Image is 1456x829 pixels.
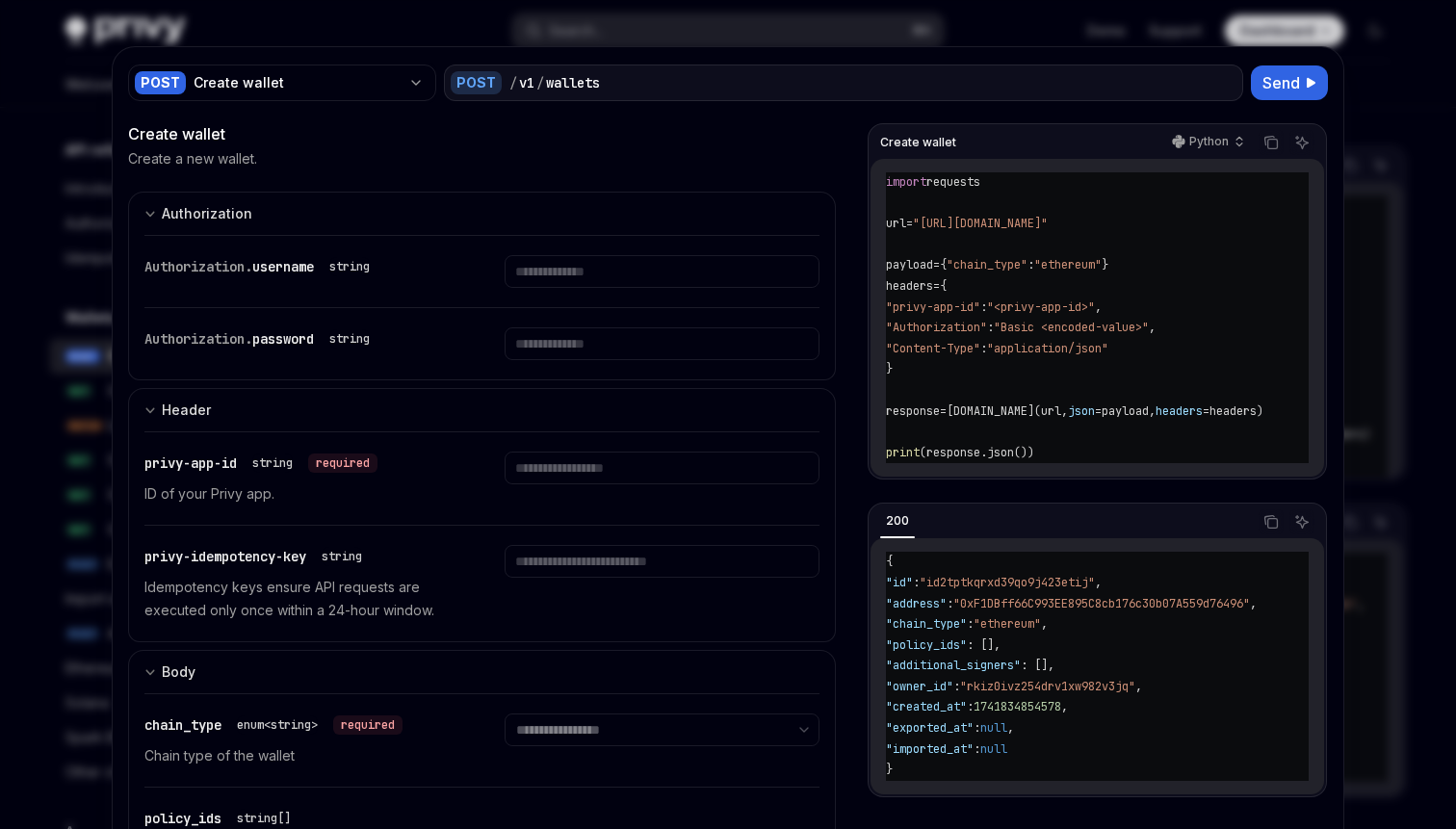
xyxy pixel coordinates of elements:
[144,716,221,734] span: chain_type
[886,679,953,694] span: "owner_id"
[940,403,947,419] span: =
[144,545,370,568] div: privy-idempotency-key
[1289,509,1314,534] button: Ask AI
[1262,71,1300,94] span: Send
[933,278,940,294] span: =
[1034,257,1102,272] span: "ethereum"
[333,715,403,735] div: required
[974,616,1041,632] span: "ethereum"
[144,255,377,278] div: Authorization.username
[162,399,211,422] div: Header
[974,699,1061,714] span: 1741834854578
[509,73,517,92] div: /
[144,482,458,505] p: ID of your Privy app.
[1250,596,1257,611] span: ,
[906,216,913,231] span: =
[144,713,403,737] div: chain_type
[1289,130,1314,155] button: Ask AI
[886,658,1021,673] span: "additional_signers"
[886,616,967,632] span: "chain_type"
[144,330,252,348] span: Authorization.
[940,278,947,294] span: {
[913,575,920,590] span: :
[940,257,947,272] span: {
[1102,403,1156,419] span: payload,
[1061,699,1068,714] span: ,
[880,509,915,532] div: 200
[926,174,980,190] span: requests
[252,258,314,275] span: username
[1156,403,1203,419] span: headers
[144,810,221,827] span: policy_ids
[144,744,458,767] p: Chain type of the wallet
[1095,299,1102,315] span: ,
[886,341,980,356] span: "Content-Type"
[128,149,257,168] p: Create a new wallet.
[308,453,377,473] div: required
[886,637,967,653] span: "policy_ids"
[128,122,836,145] div: Create wallet
[519,73,534,92] div: v1
[1259,509,1284,534] button: Copy the contents from the code block
[880,135,956,150] span: Create wallet
[886,216,906,231] span: url
[967,637,1001,653] span: : [],
[886,257,933,272] span: payload
[128,63,436,103] button: POSTCreate wallet
[886,699,967,714] span: "created_at"
[987,299,1095,315] span: "<privy-app-id>"
[1007,720,1014,736] span: ,
[886,278,933,294] span: headers
[886,575,913,590] span: "id"
[994,320,1149,335] span: "Basic <encoded-value>"
[886,174,926,190] span: import
[987,320,994,335] span: :
[128,192,836,235] button: expand input section
[536,73,544,92] div: /
[974,720,980,736] span: :
[1209,403,1263,419] span: headers)
[947,596,953,611] span: :
[162,202,252,225] div: Authorization
[947,257,1027,272] span: "chain_type"
[128,388,836,431] button: expand input section
[144,258,252,275] span: Authorization.
[1161,126,1253,159] button: Python
[886,361,893,376] span: }
[886,762,893,777] span: }
[1251,65,1328,100] button: Send
[162,661,195,684] div: Body
[451,71,502,94] div: POST
[144,327,377,350] div: Authorization.password
[1135,679,1142,694] span: ,
[1068,403,1095,419] span: json
[1149,320,1156,335] span: ,
[953,679,960,694] span: :
[1021,658,1054,673] span: : [],
[252,330,314,348] span: password
[967,616,974,632] span: :
[920,575,1095,590] span: "id2tptkqrxd39qo9j423etij"
[974,741,980,757] span: :
[1095,575,1102,590] span: ,
[1102,257,1108,272] span: }
[886,299,980,315] span: "privy-app-id"
[953,596,1250,611] span: "0xF1DBff66C993EE895C8cb176c30b07A559d76496"
[128,650,836,693] button: expand input section
[144,454,237,472] span: privy-app-id
[886,445,920,460] span: print
[886,596,947,611] span: "address"
[886,720,974,736] span: "exported_at"
[194,73,401,92] div: Create wallet
[886,403,940,419] span: response
[1189,134,1229,149] p: Python
[980,299,987,315] span: :
[1203,403,1209,419] span: =
[960,679,1135,694] span: "rkiz0ivz254drv1xw982v3jq"
[546,73,600,92] div: wallets
[1259,130,1284,155] button: Copy the contents from the code block
[947,403,1068,419] span: [DOMAIN_NAME](url,
[144,452,377,475] div: privy-app-id
[886,320,987,335] span: "Authorization"
[886,554,893,569] span: {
